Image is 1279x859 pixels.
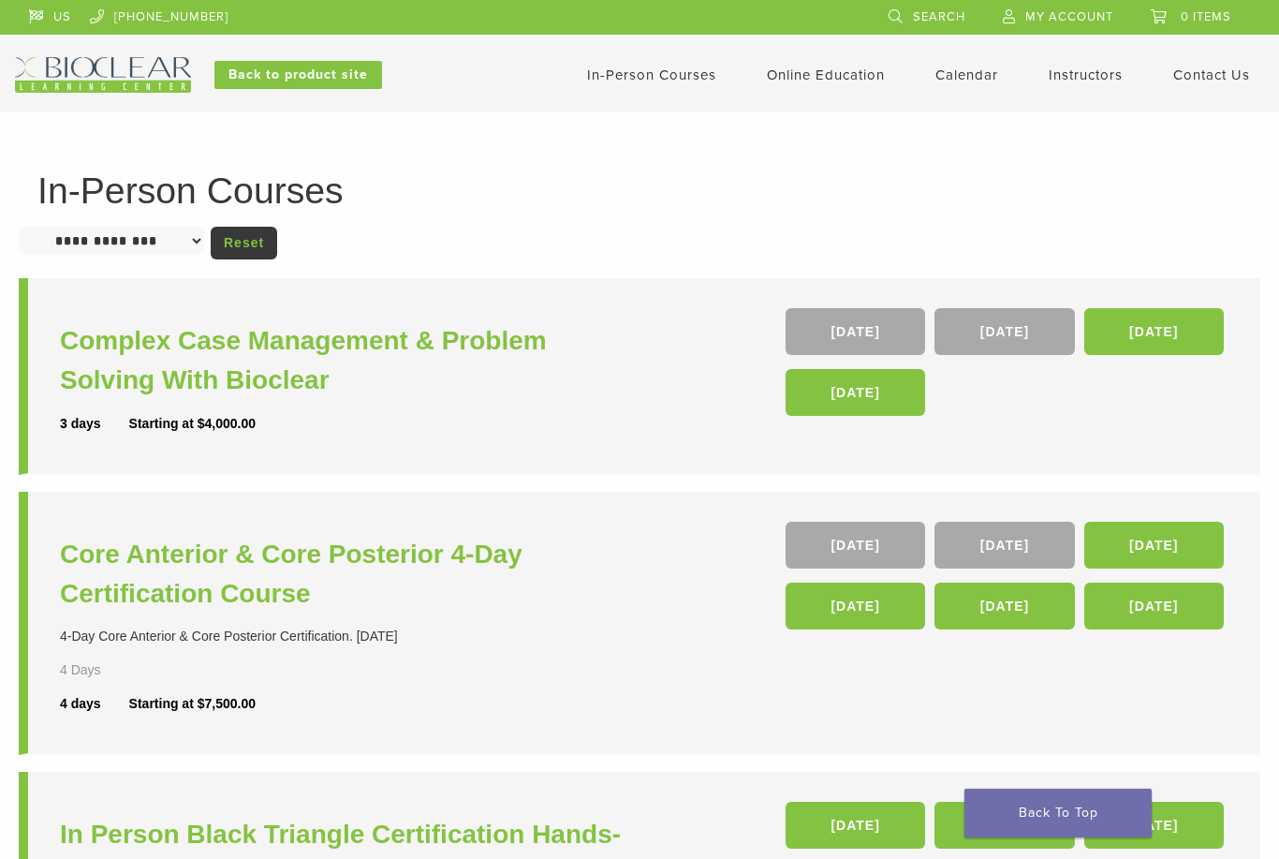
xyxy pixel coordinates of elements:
[935,67,998,83] a: Calendar
[60,535,644,614] a: Core Anterior & Core Posterior 4-Day Certification Course
[60,660,148,680] div: 4 Days
[15,57,191,93] img: Bioclear
[934,583,1074,629] a: [DATE]
[934,308,1074,355] a: [DATE]
[1025,9,1113,24] span: My Account
[1173,67,1250,83] a: Contact Us
[1049,67,1123,83] a: Instructors
[60,694,129,714] div: 4 days
[786,802,925,849] a: [DATE]
[1084,522,1224,569] a: [DATE]
[964,789,1152,837] a: Back To Top
[786,583,925,629] a: [DATE]
[1084,802,1224,849] a: [DATE]
[913,9,965,24] span: Search
[767,67,885,83] a: Online Education
[37,172,1242,209] h1: In-Person Courses
[129,694,256,714] div: Starting at $7,500.00
[786,369,925,416] a: [DATE]
[60,414,129,434] div: 3 days
[934,522,1074,569] a: [DATE]
[1084,583,1224,629] a: [DATE]
[587,67,716,83] a: In-Person Courses
[214,61,382,89] a: Back to product site
[934,802,1074,849] a: [DATE]
[1084,308,1224,355] a: [DATE]
[786,308,1228,425] div: , , ,
[60,627,644,646] div: 4-Day Core Anterior & Core Posterior Certification. [DATE]
[786,522,1228,639] div: , , , , ,
[786,522,925,569] a: [DATE]
[211,227,277,259] a: Reset
[786,308,925,355] a: [DATE]
[129,414,256,434] div: Starting at $4,000.00
[60,321,644,400] a: Complex Case Management & Problem Solving With Bioclear
[1181,9,1231,24] span: 0 items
